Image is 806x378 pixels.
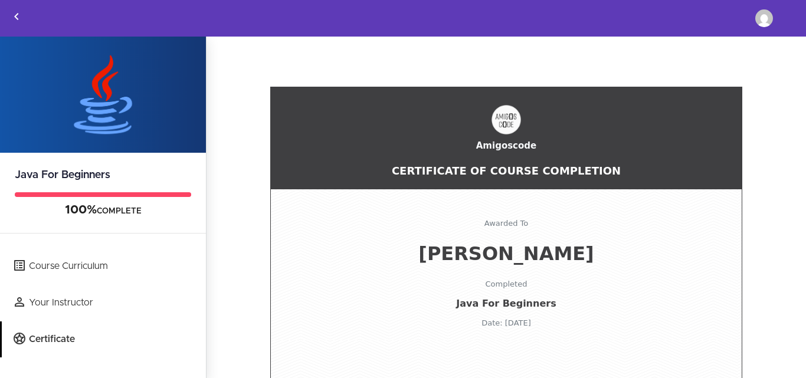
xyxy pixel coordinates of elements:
span: [PERSON_NAME] [277,242,736,265]
a: Certificate [2,321,206,357]
span: Awarded To [277,219,736,228]
a: Back to courses [1,1,32,34]
span: Date: [DATE] [277,318,736,327]
span: Completed [277,280,736,288]
a: Course Curriculum [2,248,206,284]
span: Java For Beginners [277,298,736,309]
img: jCQmAMMkSOsr5yAWTSLU_amigoscode.png [492,105,521,134]
span: Amigoscode [294,140,718,151]
svg: Back to courses [9,9,24,24]
img: mmmmullans@gmail.com [755,9,773,27]
span: Certificate Of Course Completion [294,165,718,177]
div: COMPLETE [15,203,191,218]
a: Your Instructor [2,285,206,321]
span: 100% [65,204,97,216]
